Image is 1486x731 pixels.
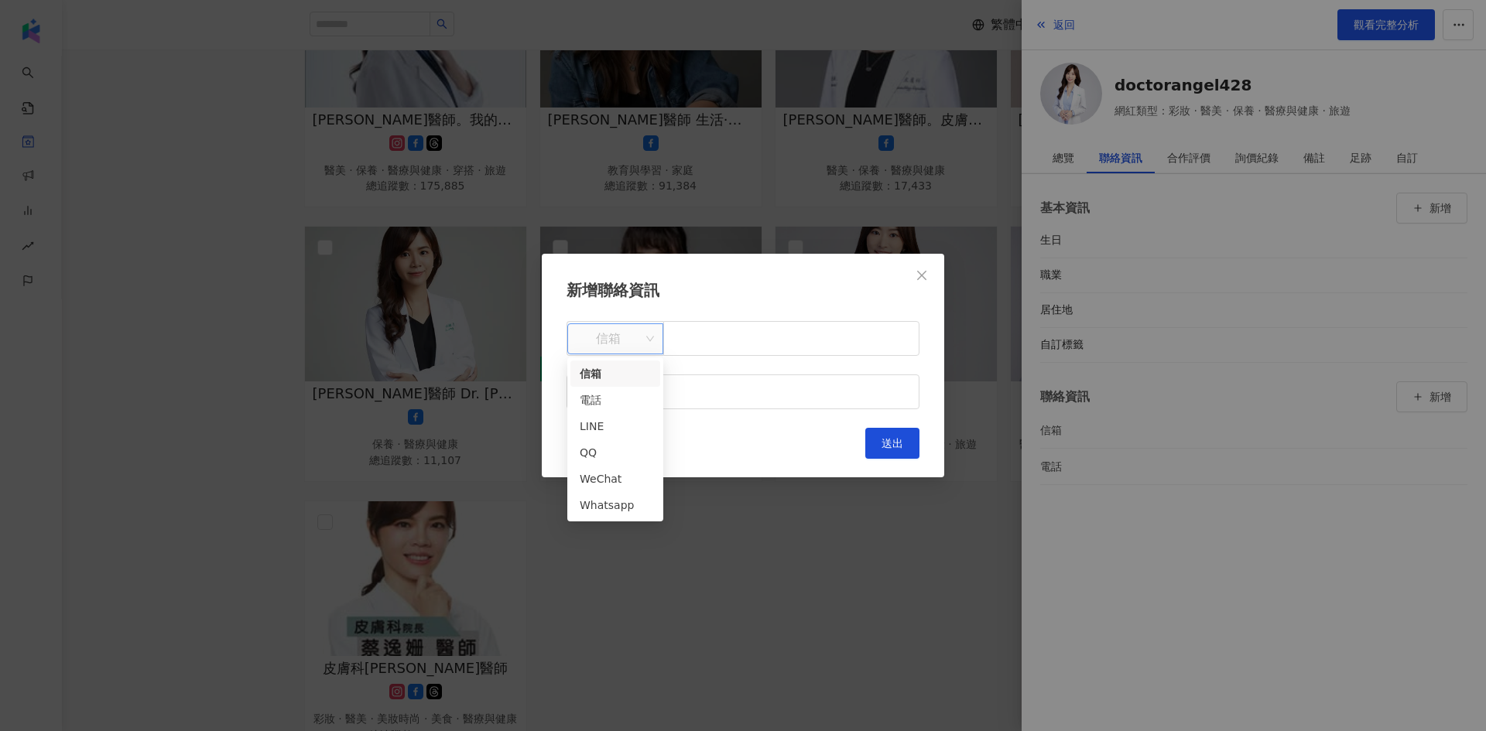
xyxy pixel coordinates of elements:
[906,260,937,291] button: Close
[580,497,651,514] div: Whatsapp
[567,278,919,302] h2: 新增聯絡資訊
[580,418,651,435] div: LINE
[882,437,903,449] span: 送出
[570,439,660,466] div: QQ
[577,324,654,354] span: 信箱
[580,470,651,487] div: WeChat
[570,413,660,439] div: LINE
[570,492,660,518] div: Whatsapp
[916,269,928,282] span: close
[580,391,651,408] div: 電話
[580,444,651,461] div: QQ
[570,466,660,492] div: WeChat
[570,387,660,413] div: 電話
[580,365,651,382] div: 信箱
[865,428,919,459] button: 送出
[570,360,660,387] div: 信箱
